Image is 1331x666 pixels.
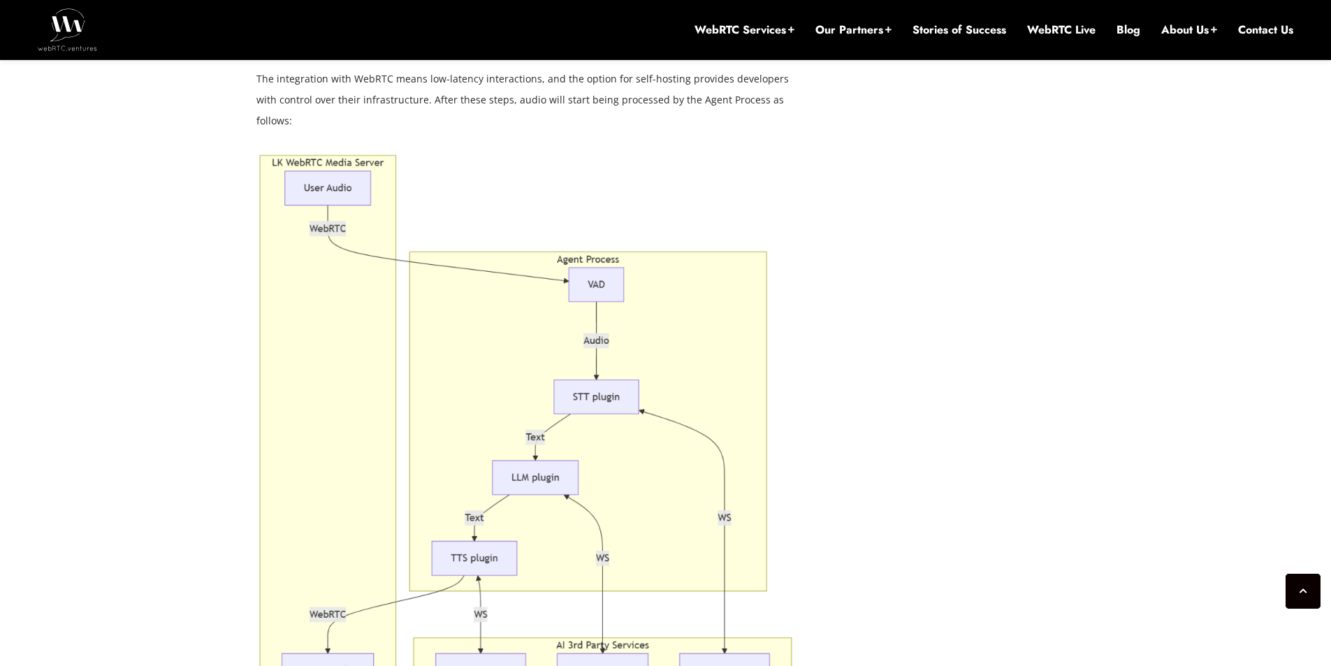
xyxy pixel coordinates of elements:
a: WebRTC Services [694,22,794,38]
a: About Us [1161,22,1217,38]
a: Contact Us [1238,22,1293,38]
a: Our Partners [815,22,892,38]
a: Blog [1117,22,1140,38]
a: Stories of Success [912,22,1006,38]
p: The integration with WebRTC means low-latency interactions, and the option for self-hosting provi... [256,68,794,131]
img: WebRTC.ventures [38,8,97,50]
a: WebRTC Live [1027,22,1096,38]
